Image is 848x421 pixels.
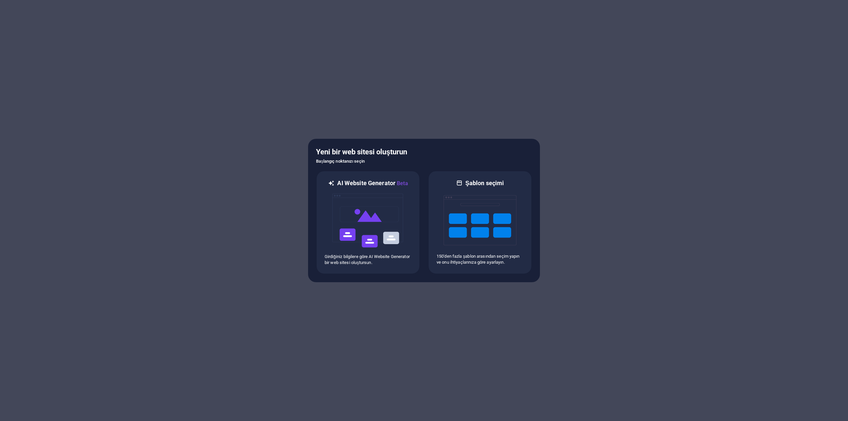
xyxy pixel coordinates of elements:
img: ai [332,187,404,254]
span: Beta [396,180,408,186]
h5: Yeni bir web sitesi oluşturun [316,147,532,157]
div: Şablon seçimi150'den fazla şablon arasından seçim yapın ve onu ihtiyaçlarınıza göre ayarlayın. [428,171,532,274]
p: Girdiğiniz bilgilere göre AI Website Generator bir web sitesi oluştursun. [325,254,411,266]
h6: Başlangıç noktanızı seçin [316,157,532,165]
div: AI Website GeneratorBetaaiGirdiğiniz bilgilere göre AI Website Generator bir web sitesi oluştursun. [316,171,420,274]
h6: AI Website Generator [337,179,408,187]
p: 150'den fazla şablon arasından seçim yapın ve onu ihtiyaçlarınıza göre ayarlayın. [437,253,523,265]
h6: Şablon seçimi [465,179,504,187]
